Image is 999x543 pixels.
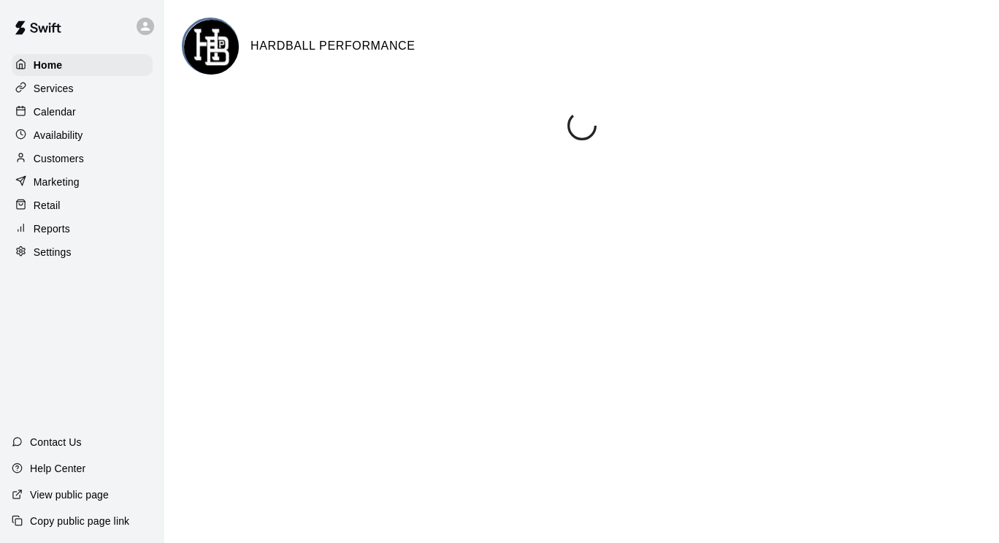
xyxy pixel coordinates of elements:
p: Retail [34,198,61,213]
h6: HARDBALL PERFORMANCE [250,37,416,56]
a: Marketing [12,171,153,193]
p: Calendar [34,105,76,119]
p: View public page [30,487,109,502]
p: Help Center [30,461,85,476]
img: HARDBALL PERFORMANCE logo [184,20,239,75]
a: Calendar [12,101,153,123]
a: Retail [12,194,153,216]
p: Services [34,81,74,96]
p: Customers [34,151,84,166]
a: Services [12,77,153,99]
a: Home [12,54,153,76]
p: Reports [34,221,70,236]
p: Settings [34,245,72,259]
a: Reports [12,218,153,240]
p: Copy public page link [30,514,129,528]
p: Marketing [34,175,80,189]
a: Customers [12,148,153,170]
a: Availability [12,124,153,146]
p: Availability [34,128,83,143]
p: Contact Us [30,435,82,449]
p: Home [34,58,63,72]
a: Settings [12,241,153,263]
